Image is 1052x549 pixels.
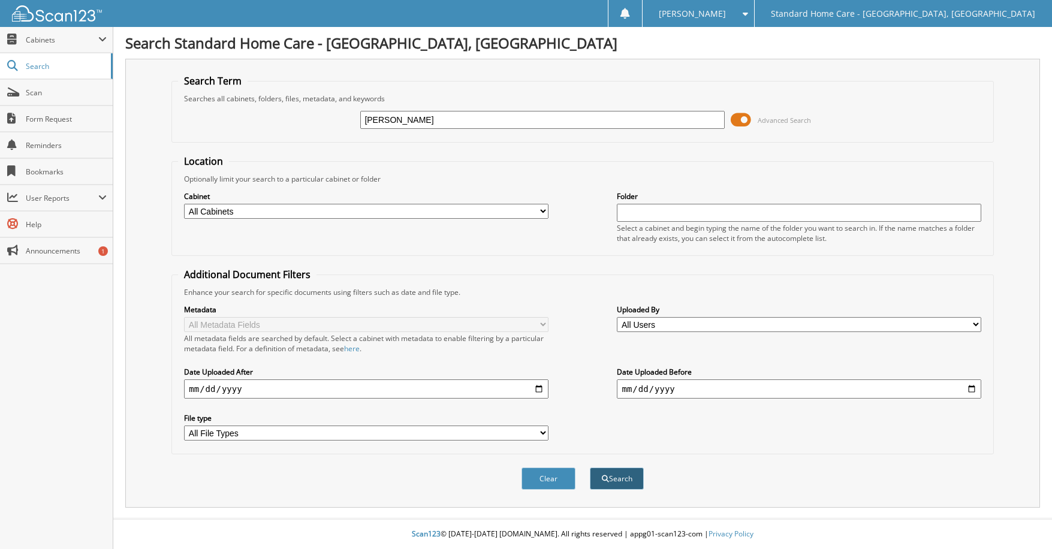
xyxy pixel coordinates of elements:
[709,529,753,539] a: Privacy Policy
[617,367,981,377] label: Date Uploaded Before
[184,191,548,201] label: Cabinet
[26,35,98,45] span: Cabinets
[178,268,316,281] legend: Additional Document Filters
[178,155,229,168] legend: Location
[26,114,107,124] span: Form Request
[125,33,1040,53] h1: Search Standard Home Care - [GEOGRAPHIC_DATA], [GEOGRAPHIC_DATA]
[184,413,548,423] label: File type
[98,246,108,256] div: 1
[184,367,548,377] label: Date Uploaded After
[992,491,1052,549] iframe: Chat Widget
[178,287,987,297] div: Enhance your search for specific documents using filters such as date and file type.
[758,116,811,125] span: Advanced Search
[113,520,1052,549] div: © [DATE]-[DATE] [DOMAIN_NAME]. All rights reserved | appg01-scan123-com |
[522,467,575,490] button: Clear
[590,467,644,490] button: Search
[26,219,107,230] span: Help
[184,304,548,315] label: Metadata
[412,529,441,539] span: Scan123
[26,167,107,177] span: Bookmarks
[184,333,548,354] div: All metadata fields are searched by default. Select a cabinet with metadata to enable filtering b...
[26,140,107,150] span: Reminders
[12,5,102,22] img: scan123-logo-white.svg
[617,223,981,243] div: Select a cabinet and begin typing the name of the folder you want to search in. If the name match...
[178,74,248,88] legend: Search Term
[26,61,105,71] span: Search
[617,191,981,201] label: Folder
[771,10,1035,17] span: Standard Home Care - [GEOGRAPHIC_DATA], [GEOGRAPHIC_DATA]
[178,93,987,104] div: Searches all cabinets, folders, files, metadata, and keywords
[26,246,107,256] span: Announcements
[178,174,987,184] div: Optionally limit your search to a particular cabinet or folder
[184,379,548,399] input: start
[617,379,981,399] input: end
[26,193,98,203] span: User Reports
[26,88,107,98] span: Scan
[659,10,726,17] span: [PERSON_NAME]
[344,343,360,354] a: here
[617,304,981,315] label: Uploaded By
